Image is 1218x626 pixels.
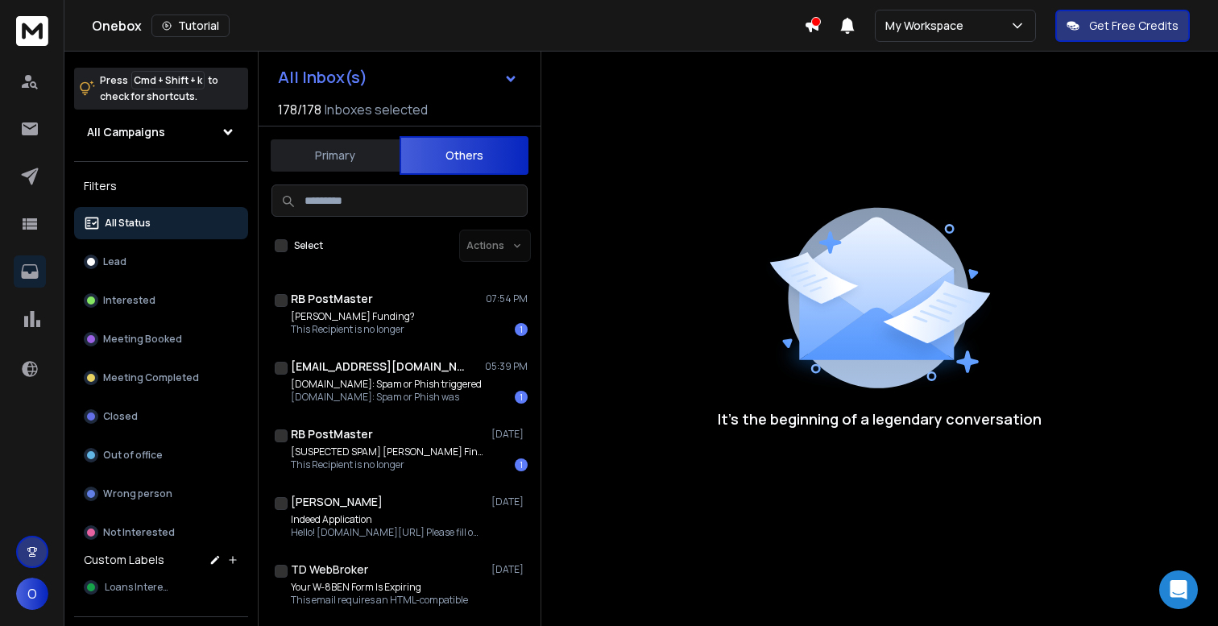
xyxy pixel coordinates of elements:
[100,73,218,105] p: Press to check for shortcuts.
[271,138,400,173] button: Primary
[74,400,248,433] button: Closed
[491,563,528,576] p: [DATE]
[291,291,373,307] h1: RB PostMaster
[291,359,468,375] h1: [EMAIL_ADDRESS][DOMAIN_NAME]
[74,571,248,603] button: Loans Interest
[74,516,248,549] button: Not Interested
[74,439,248,471] button: Out of office
[103,333,182,346] p: Meeting Booked
[103,487,172,500] p: Wrong person
[16,578,48,610] button: O
[103,410,138,423] p: Closed
[105,581,172,594] span: Loans Interest
[291,562,368,578] h1: TD WebBroker
[486,292,528,305] p: 07:54 PM
[291,378,482,391] p: [DOMAIN_NAME]: Spam or Phish triggered
[515,458,528,471] div: 1
[278,69,367,85] h1: All Inbox(s)
[74,284,248,317] button: Interested
[291,513,484,526] p: Indeed Application
[74,362,248,394] button: Meeting Completed
[1055,10,1190,42] button: Get Free Credits
[265,61,531,93] button: All Inbox(s)
[74,175,248,197] h3: Filters
[103,294,155,307] p: Interested
[92,15,804,37] div: Onebox
[491,495,528,508] p: [DATE]
[151,15,230,37] button: Tutorial
[291,526,484,539] p: Hello! [DOMAIN_NAME][URL] Please fill out the
[291,426,373,442] h1: RB PostMaster
[291,494,383,510] h1: [PERSON_NAME]
[485,360,528,373] p: 05:39 PM
[87,124,165,140] h1: All Campaigns
[74,207,248,239] button: All Status
[131,71,205,89] span: Cmd + Shift + k
[278,100,321,119] span: 178 / 178
[74,116,248,148] button: All Campaigns
[103,255,126,268] p: Lead
[718,408,1042,430] p: It’s the beginning of a legendary conversation
[294,239,323,252] label: Select
[291,446,484,458] p: [SUSPECTED SPAM] [PERSON_NAME] Finance?
[515,323,528,336] div: 1
[74,246,248,278] button: Lead
[325,100,428,119] h3: Inboxes selected
[103,526,175,539] p: Not Interested
[491,428,528,441] p: [DATE]
[74,478,248,510] button: Wrong person
[84,552,164,568] h3: Custom Labels
[74,323,248,355] button: Meeting Booked
[291,323,415,336] p: This Recipient is no longer
[291,310,415,323] p: [PERSON_NAME] Funding?
[291,391,482,404] p: [DOMAIN_NAME]: Spam or Phish was
[400,136,528,175] button: Others
[515,391,528,404] div: 1
[1089,18,1179,34] p: Get Free Credits
[291,458,484,471] p: This Recipient is no longer
[1159,570,1198,609] div: Open Intercom Messenger
[103,371,199,384] p: Meeting Completed
[103,449,163,462] p: Out of office
[291,594,468,607] p: This email requires an HTML-compatible
[105,217,151,230] p: All Status
[291,581,468,594] p: Your W-8BEN Form Is Expiring
[885,18,970,34] p: My Workspace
